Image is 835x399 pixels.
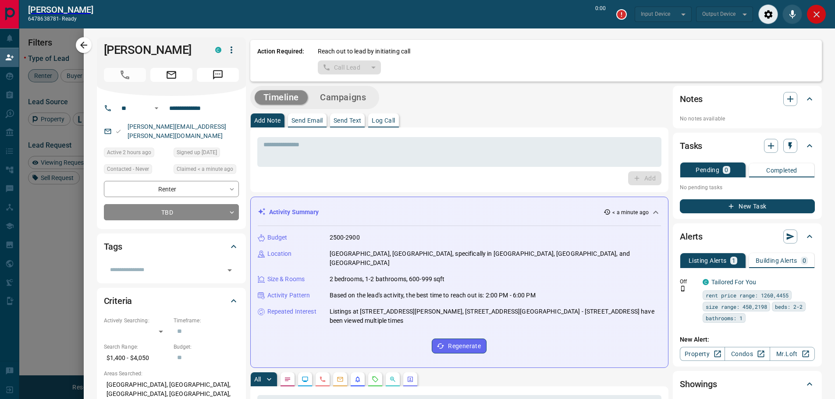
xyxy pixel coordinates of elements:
[354,376,361,383] svg: Listing Alerts
[104,148,169,160] div: Fri Aug 15 2025
[330,275,445,284] p: 2 bedrooms, 1-2 bathrooms, 600-999 sqft
[174,343,239,351] p: Budget:
[612,208,649,216] p: < a minute ago
[725,167,728,173] p: 0
[318,47,411,56] p: Reach out to lead by initiating call
[104,290,239,311] div: Criteria
[680,335,815,344] p: New Alert:
[224,264,236,276] button: Open
[255,90,308,105] button: Timeline
[680,199,815,213] button: New Task
[107,148,151,157] span: Active 2 hours ago
[680,278,697,286] p: Off
[732,258,736,264] p: 1
[680,115,815,123] p: No notes available
[254,376,261,382] p: All
[758,4,778,24] div: Audio Settings
[291,117,323,124] p: Send Email
[334,117,362,124] p: Send Text
[215,47,221,53] div: condos.ca
[107,165,149,173] span: Contacted - Never
[174,148,239,160] div: Mon Jul 07 2025
[258,204,661,220] div: Activity Summary< a minute ago
[128,123,227,139] a: [PERSON_NAME][EMAIL_ADDRESS][PERSON_NAME][DOMAIN_NAME]
[330,307,661,325] p: Listings at [STREET_ADDRESS][PERSON_NAME], [STREET_ADDRESS][GEOGRAPHIC_DATA] - [STREET_ADDRESS] h...
[680,181,815,194] p: No pending tasks
[680,139,702,153] h2: Tasks
[696,167,719,173] p: Pending
[267,291,310,300] p: Activity Pattern
[177,165,233,173] span: Claimed < a minute ago
[318,60,381,74] div: split button
[706,291,789,300] span: rent price range: 1260,4455
[803,258,806,264] p: 0
[104,181,239,197] div: Renter
[782,4,802,24] div: Mute
[372,376,379,383] svg: Requests
[257,47,305,74] p: Action Required:
[775,302,803,311] span: beds: 2-2
[302,376,309,383] svg: Lead Browsing Activity
[254,117,281,124] p: Add Note
[104,351,169,365] p: $1,400 - $4,050
[711,279,756,286] a: Tailored For You
[389,376,396,383] svg: Opportunities
[62,16,77,22] span: ready
[689,258,727,264] p: Listing Alerts
[725,347,770,361] a: Condos
[330,249,661,268] p: [GEOGRAPHIC_DATA], [GEOGRAPHIC_DATA], specifically in [GEOGRAPHIC_DATA], [GEOGRAPHIC_DATA], and [...
[756,258,797,264] p: Building Alerts
[680,88,815,109] div: Notes
[267,307,316,316] p: Repeated Interest
[267,233,288,242] p: Budget
[104,240,122,254] h2: Tags
[174,317,239,325] p: Timeframe:
[150,68,192,82] span: Email
[770,347,815,361] a: Mr.Loft
[197,68,239,82] span: Message
[269,208,319,217] p: Activity Summary
[432,339,487,353] button: Regenerate
[151,103,162,113] button: Open
[267,249,292,258] p: Location
[680,230,703,244] h2: Alerts
[680,374,815,395] div: Showings
[28,15,93,23] p: 6478638781 -
[680,92,703,106] h2: Notes
[595,4,606,24] p: 0:00
[267,275,305,284] p: Size & Rooms
[766,167,797,173] p: Completed
[319,376,326,383] svg: Calls
[115,128,121,134] svg: Email Valid
[174,164,239,177] div: Sat Aug 16 2025
[177,148,217,157] span: Signed up [DATE]
[104,370,239,378] p: Areas Searched:
[680,347,725,361] a: Property
[104,343,169,351] p: Search Range:
[680,226,815,247] div: Alerts
[703,279,709,285] div: condos.ca
[28,4,93,15] h2: [PERSON_NAME]
[104,204,239,220] div: TBD
[807,4,826,24] div: Close
[330,291,536,300] p: Based on the lead's activity, the best time to reach out is: 2:00 PM - 6:00 PM
[104,68,146,82] span: Call
[104,43,202,57] h1: [PERSON_NAME]
[311,90,375,105] button: Campaigns
[104,317,169,325] p: Actively Searching:
[284,376,291,383] svg: Notes
[407,376,414,383] svg: Agent Actions
[706,302,767,311] span: size range: 450,2198
[680,377,717,391] h2: Showings
[104,236,239,257] div: Tags
[330,233,360,242] p: 2500-2900
[680,135,815,156] div: Tasks
[680,286,686,292] svg: Push Notification Only
[372,117,395,124] p: Log Call
[337,376,344,383] svg: Emails
[104,294,132,308] h2: Criteria
[706,314,743,322] span: bathrooms: 1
